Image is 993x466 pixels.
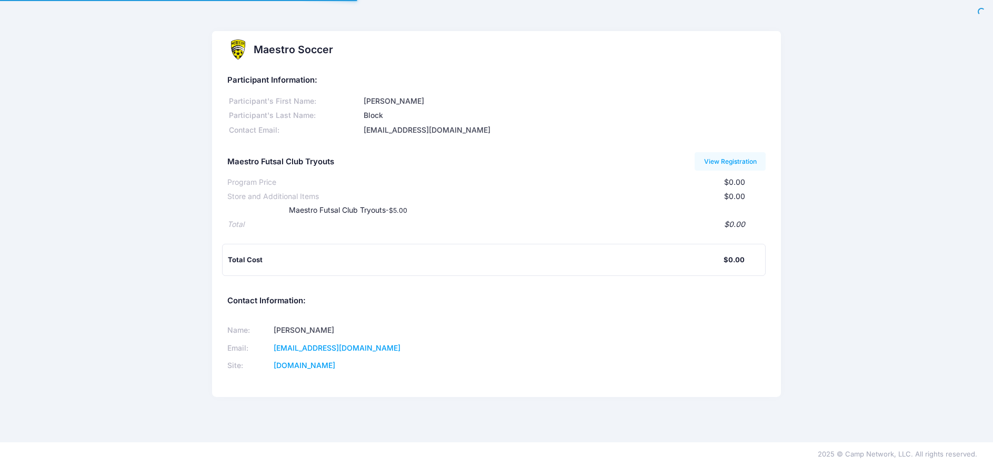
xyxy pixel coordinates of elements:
[227,110,362,121] div: Participant's Last Name:
[227,339,270,357] td: Email:
[227,157,334,167] h5: Maestro Futsal Club Tryouts
[724,177,745,186] span: $0.00
[362,125,766,136] div: [EMAIL_ADDRESS][DOMAIN_NAME]
[319,191,745,202] div: $0.00
[227,76,766,85] h5: Participant Information:
[227,125,362,136] div: Contact Email:
[227,321,270,339] td: Name:
[227,96,362,107] div: Participant's First Name:
[818,450,977,458] span: 2025 © Camp Network, LLC. All rights reserved.
[362,110,766,121] div: Block
[362,96,766,107] div: [PERSON_NAME]
[695,152,766,170] a: View Registration
[268,205,588,216] div: Maestro Futsal Club Tryouts
[227,219,244,230] div: Total
[244,219,745,230] div: $0.00
[227,191,319,202] div: Store and Additional Items
[254,44,333,56] h2: Maestro Soccer
[227,177,276,188] div: Program Price
[227,357,270,375] td: Site:
[274,343,400,352] a: [EMAIL_ADDRESS][DOMAIN_NAME]
[724,255,745,265] div: $0.00
[274,361,335,370] a: [DOMAIN_NAME]
[386,206,407,214] small: -$5.00
[228,255,724,265] div: Total Cost
[270,321,483,339] td: [PERSON_NAME]
[227,296,766,306] h5: Contact Information:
